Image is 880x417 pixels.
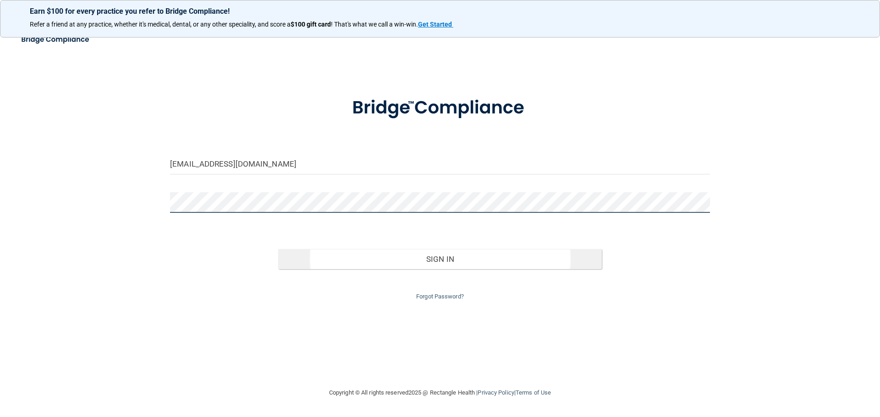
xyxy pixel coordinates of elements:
[170,154,710,174] input: Email
[331,21,418,28] span: ! That's what we call a win-win.
[516,389,551,396] a: Terms of Use
[30,21,291,28] span: Refer a friend at any practice, whether it's medical, dental, or any other speciality, and score a
[478,389,514,396] a: Privacy Policy
[418,21,453,28] a: Get Started
[278,249,602,269] button: Sign In
[14,30,98,49] img: bridge_compliance_login_screen.278c3ca4.svg
[30,7,850,16] p: Earn $100 for every practice you refer to Bridge Compliance!
[333,84,547,132] img: bridge_compliance_login_screen.278c3ca4.svg
[416,293,464,300] a: Forgot Password?
[273,378,607,407] div: Copyright © All rights reserved 2025 @ Rectangle Health | |
[418,21,452,28] strong: Get Started
[291,21,331,28] strong: $100 gift card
